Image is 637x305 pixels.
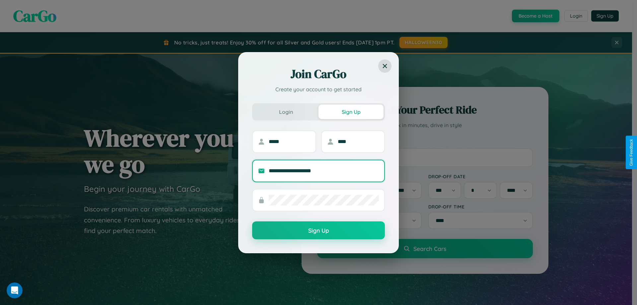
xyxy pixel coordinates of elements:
button: Sign Up [252,221,385,239]
div: Give Feedback [629,139,634,166]
h2: Join CarGo [252,66,385,82]
iframe: Intercom live chat [7,282,23,298]
button: Login [253,105,318,119]
p: Create your account to get started [252,85,385,93]
button: Sign Up [318,105,384,119]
